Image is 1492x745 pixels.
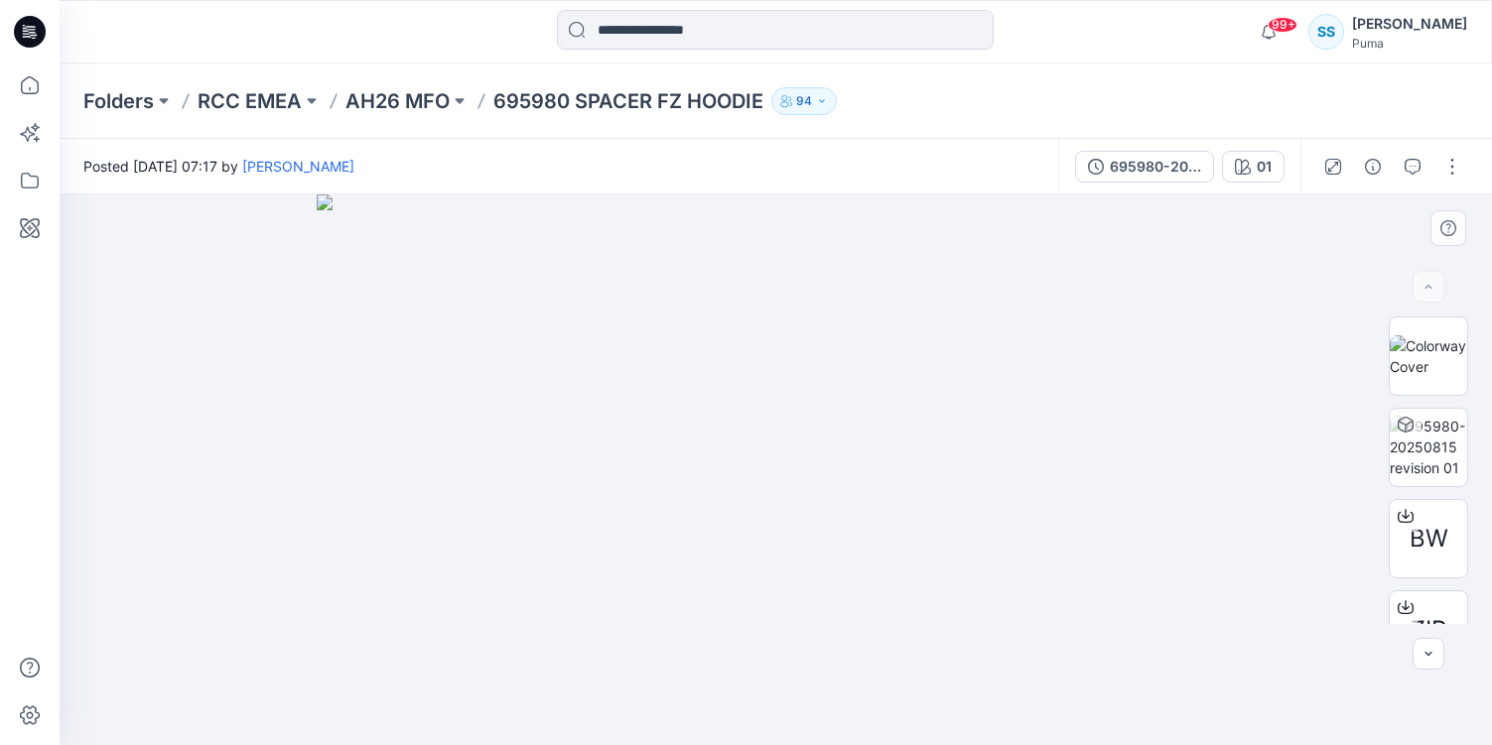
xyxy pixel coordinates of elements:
img: eyJhbGciOiJIUzI1NiIsImtpZCI6IjAiLCJzbHQiOiJzZXMiLCJ0eXAiOiJKV1QifQ.eyJkYXRhIjp7InR5cGUiOiJzdG9yYW... [317,194,1235,745]
button: 94 [771,87,837,115]
p: 695980 SPACER FZ HOODIE [493,87,763,115]
span: 99+ [1268,17,1297,33]
div: 695980-20250815 revision [1110,156,1201,178]
img: Colorway Cover [1390,335,1467,377]
img: 695980-20250815 revision 01 [1390,416,1467,478]
div: [PERSON_NAME] [1352,12,1467,36]
a: [PERSON_NAME] [242,158,354,175]
p: 94 [796,90,812,112]
span: BW [1410,521,1448,557]
span: ZIP [1411,612,1446,648]
span: Posted [DATE] 07:17 by [83,156,354,177]
a: RCC EMEA [198,87,302,115]
a: AH26 MFO [345,87,450,115]
button: 01 [1222,151,1285,183]
div: SS [1308,14,1344,50]
button: Details [1357,151,1389,183]
div: Puma [1352,36,1467,51]
a: Folders [83,87,154,115]
div: 01 [1257,156,1272,178]
button: 695980-20250815 revision [1075,151,1214,183]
